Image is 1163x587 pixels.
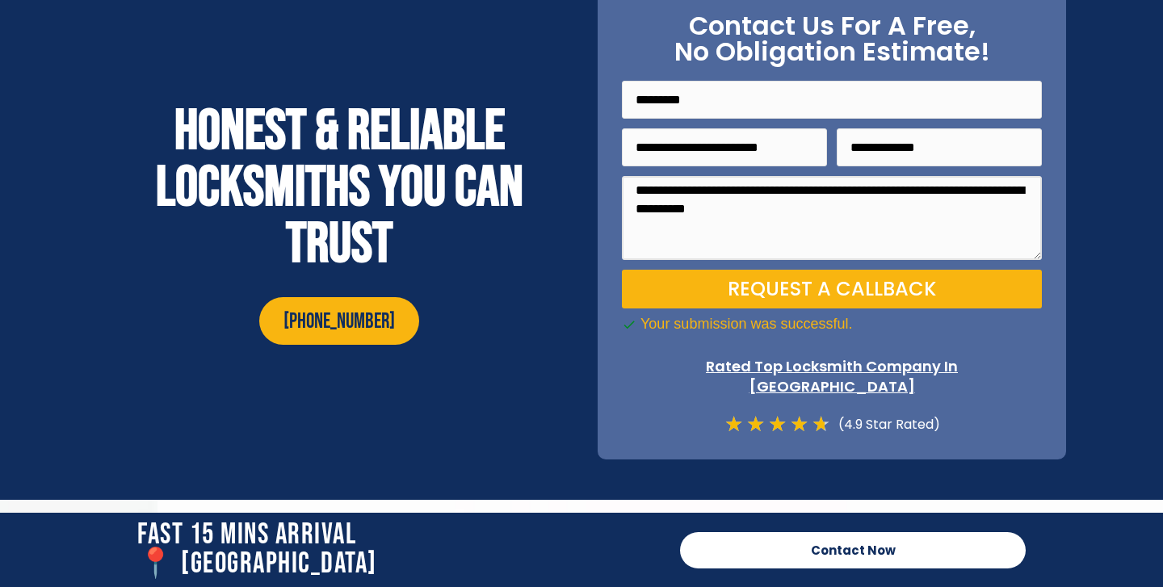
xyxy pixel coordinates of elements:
div: Your submission was successful. [622,317,1042,332]
h2: Contact Us For A Free, No Obligation Estimate! [622,13,1042,65]
span: [PHONE_NUMBER] [283,309,395,335]
h2: Honest & reliable locksmiths you can trust [105,103,573,273]
a: Contact Now [680,532,1026,568]
div: 4.7/5 [724,413,830,435]
p: Rated Top Locksmith Company In [GEOGRAPHIC_DATA] [622,356,1042,396]
i: ★ [812,413,830,435]
i: ★ [746,413,765,435]
i: ★ [790,413,808,435]
span: Request a Callback [728,279,936,299]
span: Contact Now [811,544,896,556]
i: ★ [768,413,787,435]
a: [PHONE_NUMBER] [259,297,419,345]
div: (4.9 Star Rated) [830,413,940,435]
i: ★ [724,413,743,435]
button: Request a Callback [622,270,1042,308]
h2: Fast 15 Mins Arrival 📍 [GEOGRAPHIC_DATA] [137,521,664,579]
form: On Point Locksmith [622,81,1042,332]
